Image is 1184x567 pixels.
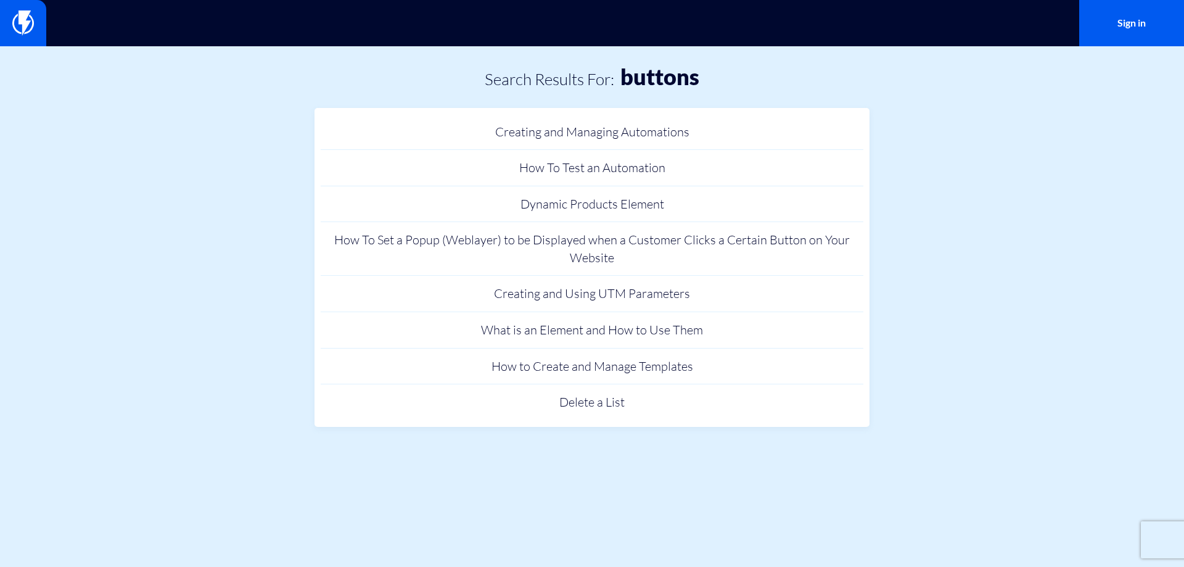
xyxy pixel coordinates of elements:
a: Creating and Using UTM Parameters [321,276,863,312]
a: How to Create and Manage Templates [321,349,863,385]
h1: buttons [620,65,699,89]
a: Creating and Managing Automations [321,114,863,151]
a: How To Set a Popup (Weblayer) to be Displayed when a Customer Clicks a Certain Button on Your Web... [321,222,863,276]
a: What is an Element and How to Use Them [321,312,863,349]
a: How To Test an Automation [321,150,863,186]
a: Dynamic Products Element [321,186,863,223]
a: Delete a List [321,384,863,421]
h2: Search Results for: [485,70,614,88]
